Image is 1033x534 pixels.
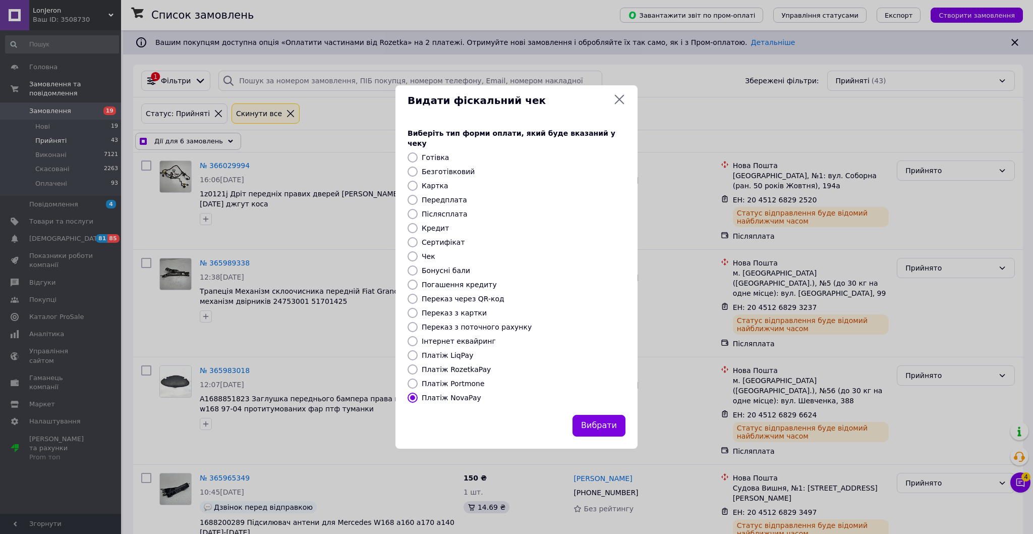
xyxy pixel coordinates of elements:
label: Картка [422,182,448,190]
label: Кредит [422,224,449,232]
label: Платіж NovaPay [422,394,481,402]
label: Переказ через QR-код [422,295,504,303]
label: Переказ з картки [422,309,487,317]
label: Безготівковий [422,168,475,176]
label: Інтернет еквайринг [422,337,496,345]
label: Платіж LiqPay [422,351,473,359]
label: Погашення кредиту [422,281,497,289]
label: Передплата [422,196,467,204]
label: Переказ з поточного рахунку [422,323,532,331]
label: Бонусні бали [422,266,470,275]
button: Вибрати [572,415,625,437]
label: Платіж Portmone [422,380,485,388]
label: Післясплата [422,210,468,218]
label: Чек [422,252,435,260]
span: Виберіть тип форми оплати, який буде вказаний у чеку [408,129,615,147]
label: Сертифікат [422,238,465,246]
label: Готівка [422,153,449,162]
label: Платіж RozetkaPay [422,365,491,373]
span: Видати фіскальний чек [408,93,609,108]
